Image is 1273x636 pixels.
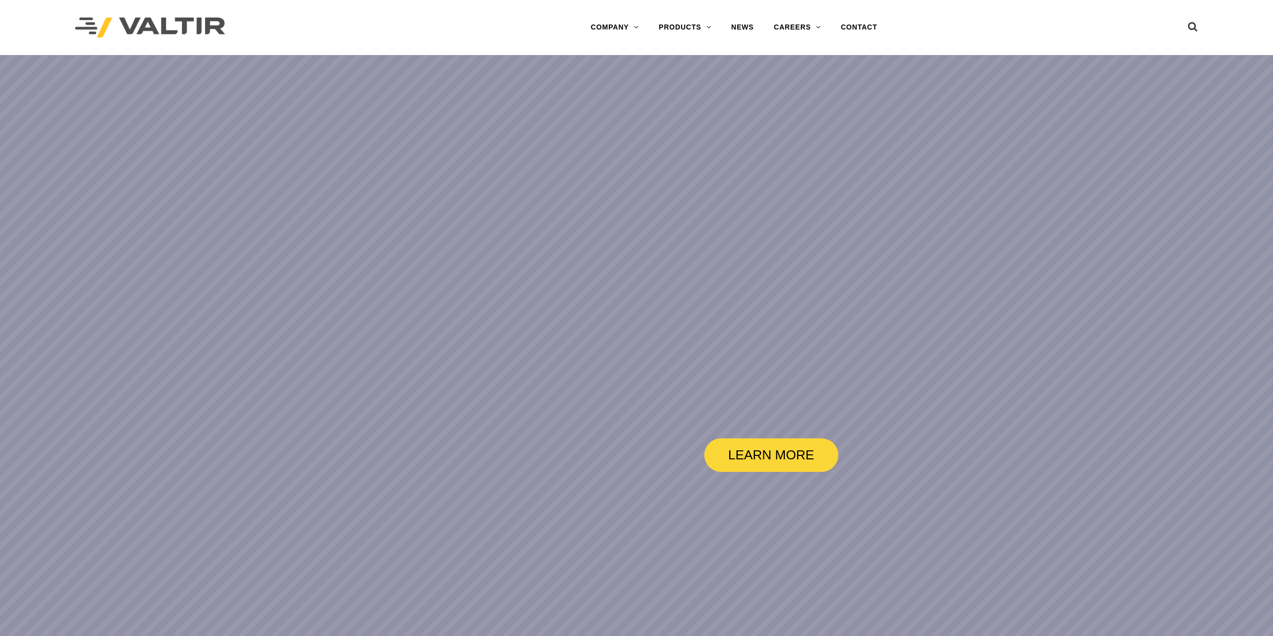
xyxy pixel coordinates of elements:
a: PRODUCTS [649,18,721,38]
a: CONTACT [831,18,887,38]
img: Valtir [75,18,225,38]
a: NEWS [721,18,764,38]
a: COMPANY [581,18,649,38]
a: CAREERS [764,18,831,38]
a: LEARN MORE [704,438,838,472]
